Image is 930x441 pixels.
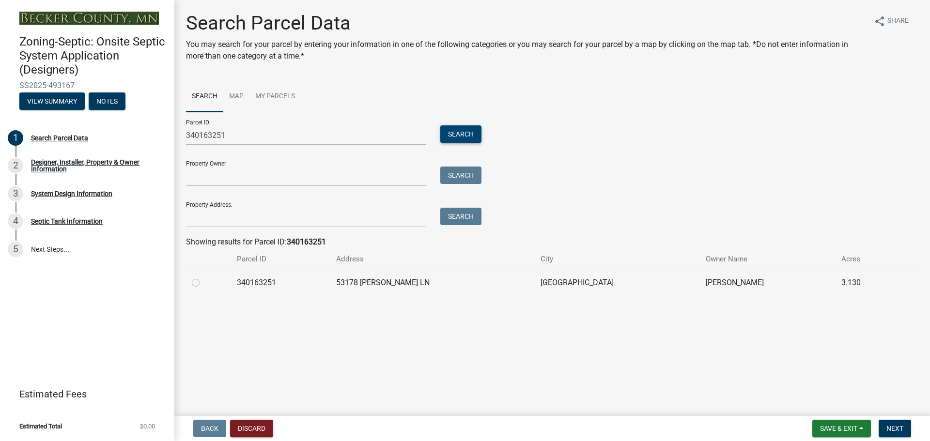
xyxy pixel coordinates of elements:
span: Estimated Total [19,423,62,429]
span: Save & Exit [820,425,857,432]
button: Search [440,208,481,225]
button: Search [440,125,481,143]
span: Back [201,425,218,432]
td: 3.130 [836,271,896,294]
td: [PERSON_NAME] [700,271,836,294]
th: Parcel ID [231,248,330,271]
h1: Search Parcel Data [186,12,866,35]
button: Next [879,420,911,437]
button: Discard [230,420,273,437]
th: Address [330,248,535,271]
div: System Design Information [31,190,112,197]
img: Becker County, Minnesota [19,12,159,25]
div: Showing results for Parcel ID: [186,236,918,248]
h4: Zoning-Septic: Onsite Septic System Application (Designers) [19,35,167,76]
strong: 340163251 [287,237,326,246]
i: share [874,15,885,27]
button: View Summary [19,92,85,110]
button: Notes [89,92,125,110]
wm-modal-confirm: Notes [89,98,125,106]
div: 1 [8,130,23,146]
div: 5 [8,242,23,257]
div: Search Parcel Data [31,135,88,141]
td: 53178 [PERSON_NAME] LN [330,271,535,294]
span: $0.00 [140,423,155,429]
th: Owner Name [700,248,836,271]
wm-modal-confirm: Summary [19,98,85,106]
button: Save & Exit [812,420,871,437]
p: You may search for your parcel by entering your information in one of the following categories or... [186,39,866,62]
td: 340163251 [231,271,330,294]
div: 4 [8,213,23,229]
div: Septic Tank Information [31,218,103,225]
button: Back [193,420,226,437]
span: SS2025-493167 [19,81,155,90]
button: shareShare [866,12,916,30]
th: City [535,248,700,271]
a: My Parcels [249,81,301,112]
th: Acres [836,248,896,271]
div: 3 [8,186,23,201]
a: Estimated Fees [8,384,159,404]
a: Map [223,81,249,112]
a: Search [186,81,223,112]
button: Search [440,167,481,184]
td: [GEOGRAPHIC_DATA] [535,271,700,294]
span: Share [887,15,909,27]
div: Designer, Installer, Property & Owner Information [31,159,159,172]
span: Next [886,425,903,432]
div: 2 [8,158,23,173]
